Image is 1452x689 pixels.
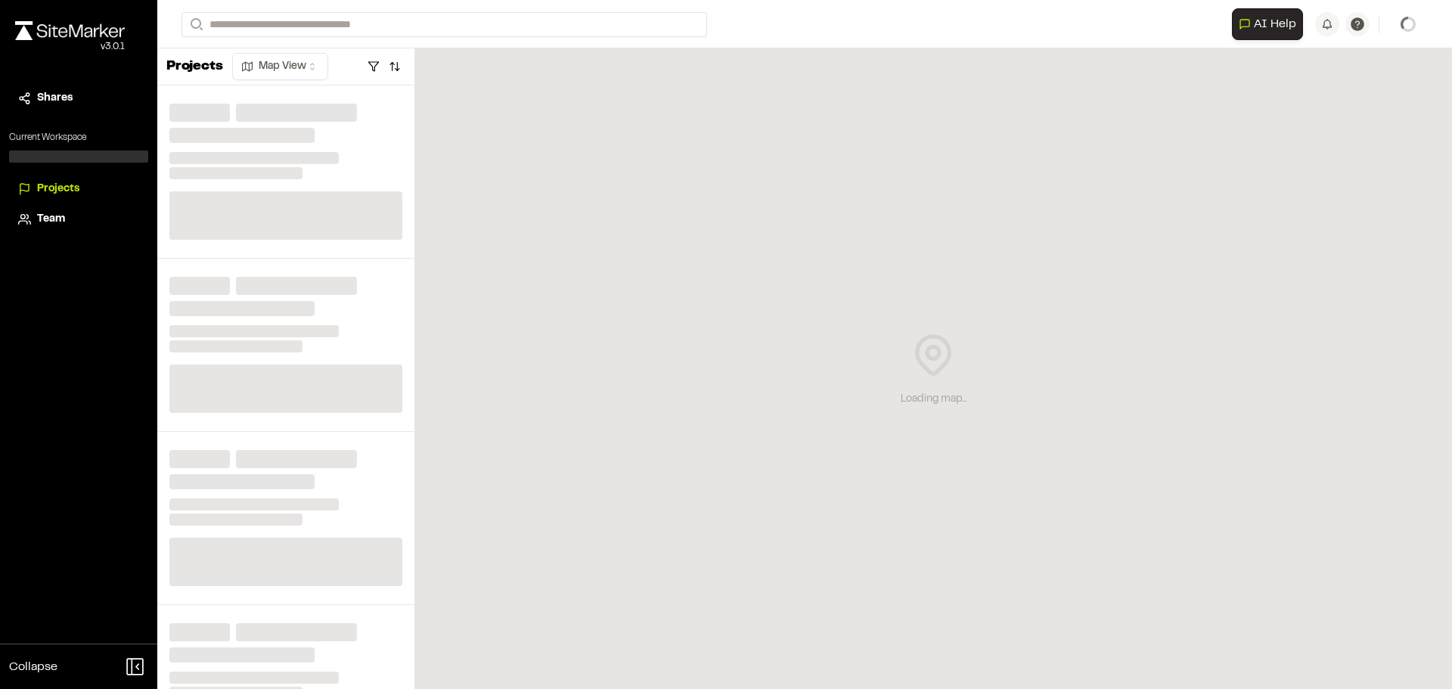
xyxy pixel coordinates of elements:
[1232,8,1309,40] div: Open AI Assistant
[18,181,139,197] a: Projects
[37,181,79,197] span: Projects
[166,57,223,77] p: Projects
[9,131,148,144] p: Current Workspace
[1232,8,1303,40] button: Open AI Assistant
[181,12,209,37] button: Search
[15,40,125,54] div: Oh geez...please don't...
[9,658,57,676] span: Collapse
[901,391,966,408] div: Loading map...
[18,90,139,107] a: Shares
[18,211,139,228] a: Team
[1254,15,1296,33] span: AI Help
[37,211,65,228] span: Team
[15,21,125,40] img: rebrand.png
[37,90,73,107] span: Shares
